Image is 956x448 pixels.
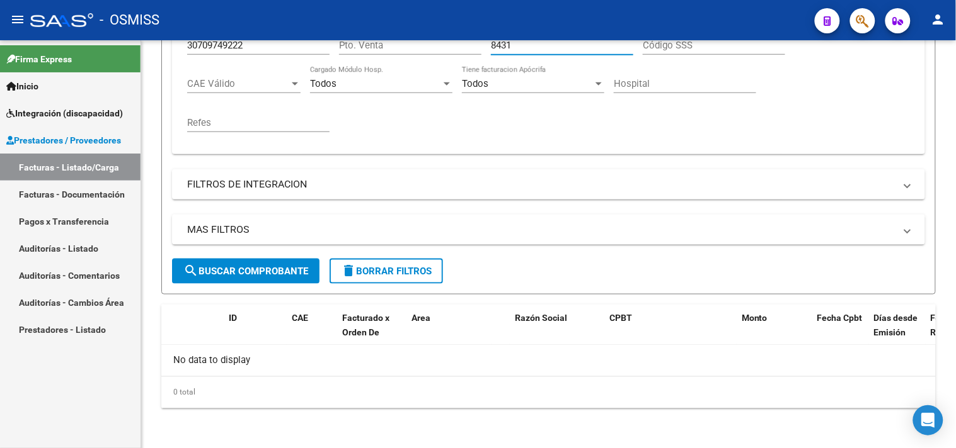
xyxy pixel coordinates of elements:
[742,313,768,323] span: Monto
[224,305,287,360] datatable-header-cell: ID
[6,52,72,66] span: Firma Express
[161,377,936,408] div: 0 total
[6,106,123,120] span: Integración (discapacidad)
[342,313,389,337] span: Facturado x Orden De
[6,133,121,147] span: Prestadores / Proveedores
[812,305,869,360] datatable-header-cell: Fecha Cpbt
[183,266,308,277] span: Buscar Comprobante
[462,78,488,89] span: Todos
[341,266,432,277] span: Borrar Filtros
[287,305,337,360] datatable-header-cell: CAE
[229,313,237,323] span: ID
[913,405,943,435] div: Open Intercom Messenger
[187,78,289,89] span: CAE Válido
[10,12,25,27] mat-icon: menu
[931,12,946,27] mat-icon: person
[310,78,337,89] span: Todos
[604,305,737,360] datatable-header-cell: CPBT
[515,313,567,323] span: Razón Social
[172,169,925,199] mat-expansion-panel-header: FILTROS DE INTEGRACION
[737,305,812,360] datatable-header-cell: Monto
[183,263,199,278] mat-icon: search
[187,223,895,237] mat-panel-title: MAS FILTROS
[172,259,320,284] button: Buscar Comprobante
[161,345,936,376] div: No data to display
[172,215,925,245] mat-expansion-panel-header: MAS FILTROS
[412,313,430,323] span: Area
[510,305,604,360] datatable-header-cell: Razón Social
[187,177,895,191] mat-panel-title: FILTROS DE INTEGRACION
[337,305,406,360] datatable-header-cell: Facturado x Orden De
[817,313,863,323] span: Fecha Cpbt
[406,305,492,360] datatable-header-cell: Area
[874,313,918,337] span: Días desde Emisión
[6,79,38,93] span: Inicio
[292,313,308,323] span: CAE
[341,263,356,278] mat-icon: delete
[609,313,632,323] span: CPBT
[330,259,443,284] button: Borrar Filtros
[869,305,926,360] datatable-header-cell: Días desde Emisión
[100,6,159,34] span: - OSMISS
